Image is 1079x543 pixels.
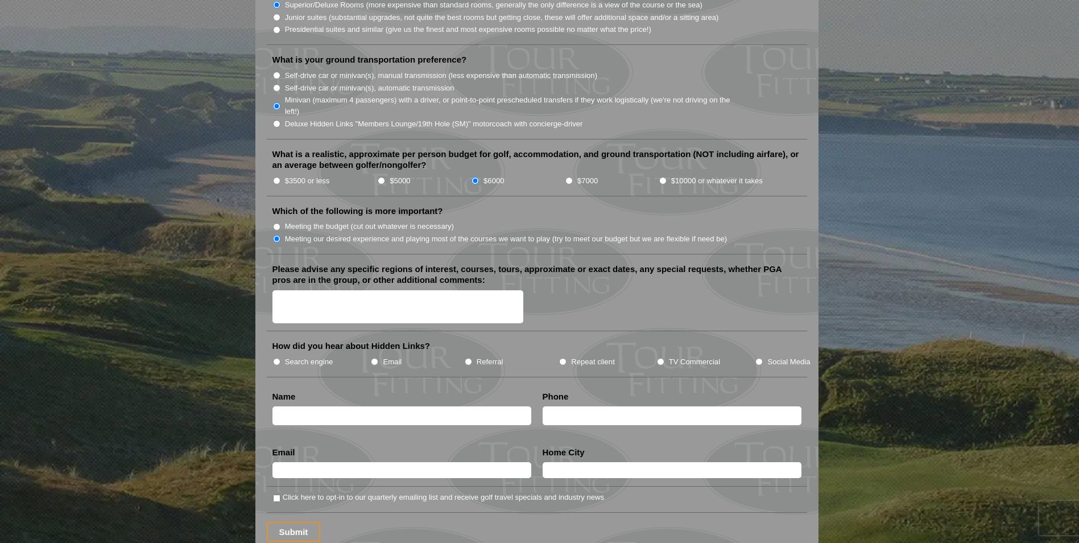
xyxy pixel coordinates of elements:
label: TV Commercial [669,356,720,368]
label: What is a realistic, approximate per person budget for golf, accommodation, and ground transporta... [272,149,801,171]
label: Presidential suites and similar (give us the finest and most expensive rooms possible no matter w... [285,24,651,35]
label: How did you hear about Hidden Links? [272,340,431,352]
label: Meeting our desired experience and playing most of the courses we want to play (try to meet our b... [285,233,727,245]
label: $3500 or less [285,175,330,187]
label: Please advise any specific regions of interest, courses, tours, approximate or exact dates, any s... [272,264,801,286]
label: Which of the following is more important? [272,205,443,217]
label: Minivan (maximum 4 passengers) with a driver, or point-to-point prescheduled transfers if they wo... [285,94,742,117]
label: Email [383,356,402,368]
label: $7000 [577,175,598,187]
label: Referral [477,356,503,368]
label: Email [272,447,295,458]
label: Phone [543,391,569,402]
label: Home City [543,447,585,458]
label: What is your ground transportation preference? [272,54,467,65]
label: $5000 [390,175,410,187]
label: Self-drive car or minivan(s), manual transmission (less expensive than automatic transmission) [285,70,597,81]
label: Click here to opt-in to our quarterly emailing list and receive golf travel specials and industry... [283,492,604,503]
label: Deluxe Hidden Links "Members Lounge/19th Hole (SM)" motorcoach with concierge-driver [285,118,583,130]
label: Repeat client [571,356,615,368]
label: Search engine [285,356,333,368]
input: Submit [267,522,321,542]
label: $6000 [483,175,504,187]
label: Junior suites (substantial upgrades, not quite the best rooms but getting close, these will offer... [285,12,719,23]
label: Self-drive car or minivan(s), automatic transmission [285,83,454,94]
label: $10000 or whatever it takes [671,175,763,187]
label: Meeting the budget (cut out whatever is necessary) [285,221,454,232]
label: Name [272,391,296,402]
label: Social Media [767,356,810,368]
